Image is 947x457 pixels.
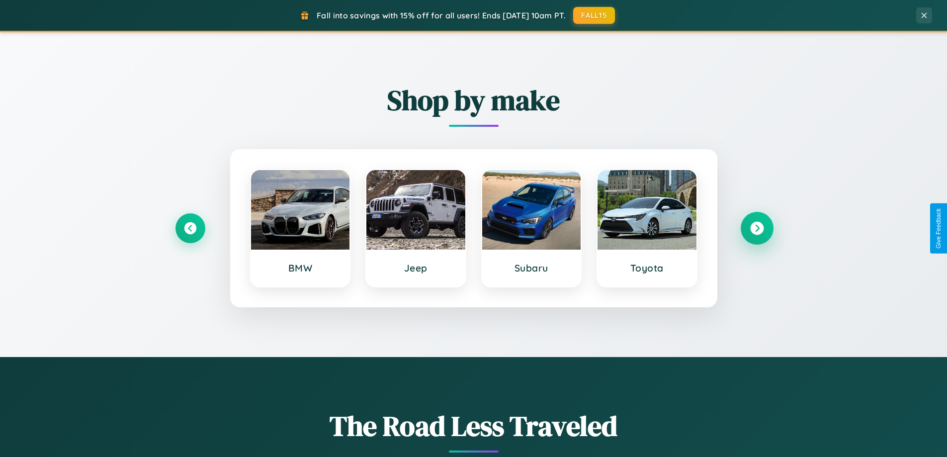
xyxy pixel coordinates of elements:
[261,262,340,274] h3: BMW
[492,262,571,274] h3: Subaru
[175,407,772,445] h1: The Road Less Traveled
[317,10,566,20] span: Fall into savings with 15% off for all users! Ends [DATE] 10am PT.
[175,81,772,119] h2: Shop by make
[376,262,455,274] h3: Jeep
[607,262,687,274] h3: Toyota
[935,208,942,249] div: Give Feedback
[573,7,615,24] button: FALL15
